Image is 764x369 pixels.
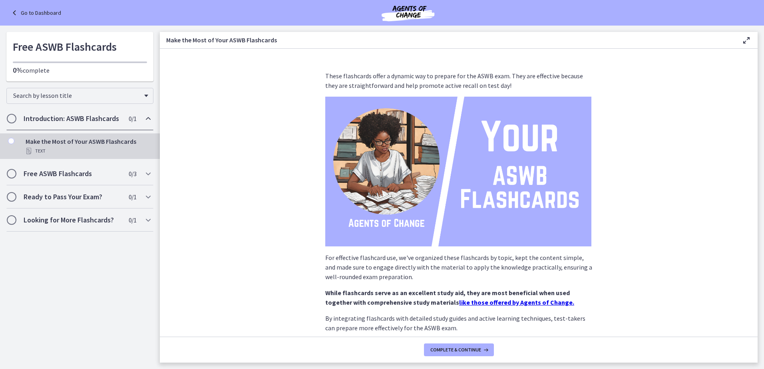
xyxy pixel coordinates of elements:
span: 0 / 1 [129,114,136,123]
h2: Introduction: ASWB Flashcards [24,114,121,123]
div: Text [26,146,150,156]
span: 0% [13,65,23,75]
p: For effective flashcard use, we've organized these flashcards by topic, kept the content simple, ... [325,253,592,282]
h2: Ready to Pass Your Exam? [24,192,121,202]
span: 0 / 3 [129,169,136,179]
div: Search by lesson title [6,88,153,104]
h3: Make the Most of Your ASWB Flashcards [166,35,729,45]
p: By integrating flashcards with detailed study guides and active learning techniques, test-takers ... [325,313,592,333]
span: 0 / 1 [129,215,136,225]
h1: Free ASWB Flashcards [13,38,147,55]
strong: While flashcards serve as an excellent study aid, they are most beneficial when used together wit... [325,289,570,306]
img: Agents of Change [360,3,456,22]
span: 0 / 1 [129,192,136,202]
h2: Free ASWB Flashcards [24,169,121,179]
span: Search by lesson title [13,91,140,99]
span: Complete & continue [430,347,481,353]
img: Your_ASWB_Flashcards.png [325,97,591,246]
h2: Looking for More Flashcards? [24,215,121,225]
p: complete [13,65,147,75]
div: Make the Most of Your ASWB Flashcards [26,137,150,156]
a: like those offered by Agents of Change. [459,298,574,306]
a: Go to Dashboard [10,8,61,18]
p: These flashcards offer a dynamic way to prepare for the ASWB exam. They are effective because the... [325,71,592,90]
button: Complete & continue [424,343,494,356]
